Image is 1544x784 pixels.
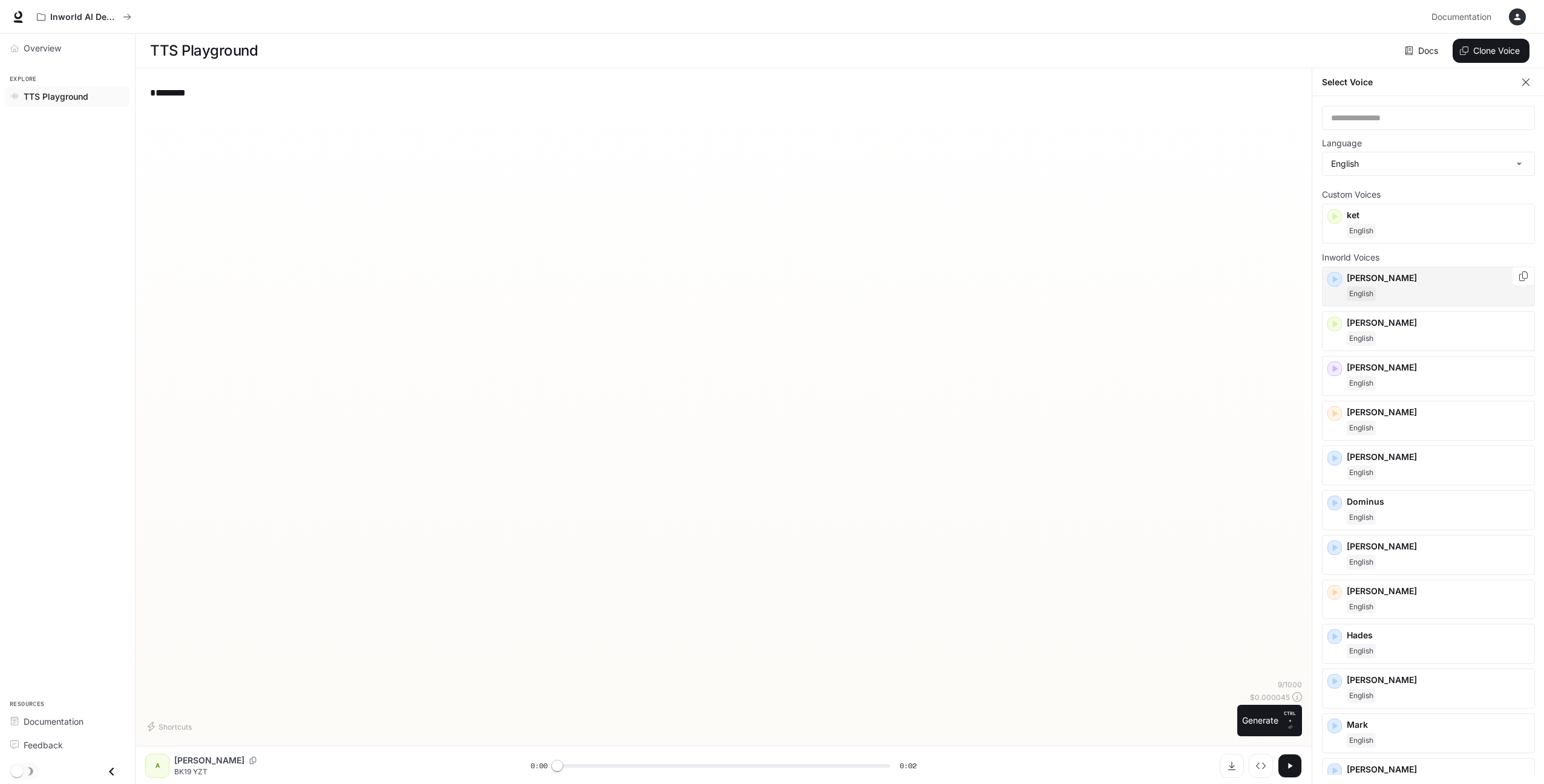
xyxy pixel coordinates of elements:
[1347,719,1529,731] p: Mark
[1347,674,1529,686] p: [PERSON_NAME]
[1347,465,1376,480] span: English
[50,12,118,22] p: Inworld AI Demos
[1347,224,1376,238] span: English
[900,760,917,772] span: 0:02
[1347,272,1529,284] p: [PERSON_NAME]
[148,756,167,776] div: A
[1431,10,1491,25] span: Documentation
[1347,451,1529,463] p: [PERSON_NAME]
[11,764,23,777] span: Dark mode toggle
[1322,190,1535,199] p: Custom Voices
[1402,39,1443,63] a: Docs
[98,759,125,784] button: Close drawer
[5,734,130,756] a: Feedback
[1347,361,1529,374] p: [PERSON_NAME]
[1517,271,1529,281] button: Copy Voice ID
[145,717,197,736] button: Shortcuts
[1347,763,1529,776] p: [PERSON_NAME]
[24,715,83,728] span: Documentation
[1283,710,1297,724] p: CTRL +
[244,757,261,764] button: Copy Voice ID
[1347,688,1376,703] span: English
[174,766,502,777] p: BK19 YZT
[24,42,61,54] span: Overview
[1427,5,1500,29] a: Documentation
[1322,139,1362,147] p: Language
[1347,421,1376,435] span: English
[1347,406,1529,418] p: [PERSON_NAME]
[1237,705,1302,736] button: GenerateCTRL +⏎
[1347,209,1529,221] p: ket
[150,39,258,63] h1: TTS Playground
[1347,600,1376,614] span: English
[531,760,548,772] span: 0:00
[1453,39,1529,63] button: Clone Voice
[1347,287,1376,301] span: English
[1323,152,1534,175] div: English
[24,90,88,103] span: TTS Playground
[5,86,130,107] a: TTS Playground
[1347,629,1529,641] p: Hades
[1278,679,1302,690] p: 9 / 1000
[1347,331,1376,346] span: English
[1347,585,1529,597] p: [PERSON_NAME]
[1220,754,1244,778] button: Download audio
[1347,733,1376,748] span: English
[1322,253,1535,262] p: Inworld Voices
[1249,754,1273,778] button: Inspect
[1250,692,1290,702] p: $ 0.000045
[1347,376,1376,390] span: English
[1283,710,1297,731] p: ⏎
[5,37,130,59] a: Overview
[1347,317,1529,329] p: [PERSON_NAME]
[174,754,244,766] p: [PERSON_NAME]
[1347,510,1376,525] span: English
[24,739,63,751] span: Feedback
[31,5,137,29] button: All workspaces
[5,711,130,732] a: Documentation
[1347,496,1529,508] p: Dominus
[1347,644,1376,658] span: English
[1347,540,1529,552] p: [PERSON_NAME]
[1347,555,1376,569] span: English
